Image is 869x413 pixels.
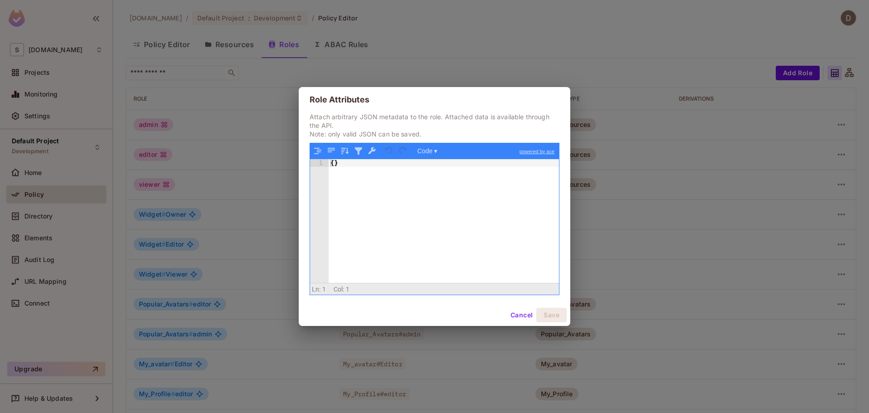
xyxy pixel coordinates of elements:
[346,286,349,293] span: 1
[310,159,329,167] div: 1
[312,286,320,293] span: Ln:
[536,308,567,322] button: Save
[397,145,409,157] button: Redo (Ctrl+Shift+Z)
[366,145,378,157] button: Repair JSON: fix quotes and escape characters, remove comments and JSONP notation, turn JavaScrip...
[322,286,326,293] span: 1
[334,286,344,293] span: Col:
[312,145,324,157] button: Format JSON data, with proper indentation and line feeds (Ctrl+I)
[414,145,440,157] button: Code ▾
[310,112,559,138] p: Attach arbitrary JSON metadata to the role. Attached data is available through the API. Note: onl...
[299,87,570,112] h2: Role Attributes
[353,145,364,157] button: Filter, sort, or transform contents
[325,145,337,157] button: Compact JSON data, remove all whitespaces (Ctrl+Shift+I)
[515,143,559,160] a: powered by ace
[507,308,536,322] button: Cancel
[383,145,395,157] button: Undo last action (Ctrl+Z)
[339,145,351,157] button: Sort contents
